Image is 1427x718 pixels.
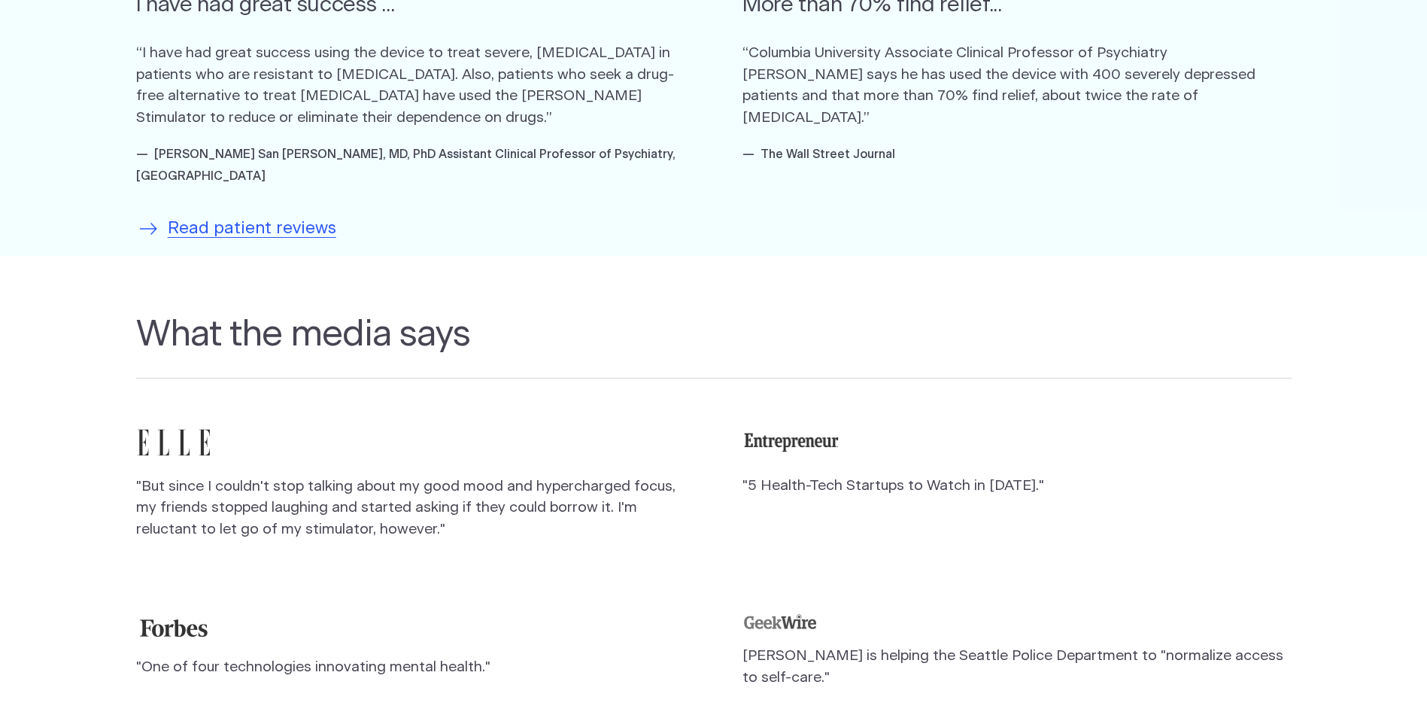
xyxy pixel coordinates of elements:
[136,43,685,129] p: “I have had great success using the device to treat severe, [MEDICAL_DATA] in patients who are re...
[742,476,1292,497] p: "5 Health-Tech Startups to Watch in [DATE]."
[136,657,685,679] p: "One of four technologies innovating mental health."
[136,476,685,541] p: "But since I couldn't stop talking about my good mood and hypercharged focus, my friends stopped ...
[136,314,1292,379] h2: What the media says
[742,646,1292,689] p: [PERSON_NAME] is helping the Seattle Police Department to "normalize access to self-care."
[168,216,336,242] span: Read patient reviews
[742,43,1292,129] p: “Columbia University Associate Clinical Professor of Psychiatry [PERSON_NAME] says he has used th...
[136,216,336,242] a: Read patient reviews
[136,148,676,182] cite: — [PERSON_NAME] San [PERSON_NAME], MD, PhD Assistant Clinical Professor of Psychiatry, [GEOGRAPHI...
[742,148,895,160] cite: — The Wall Street Journal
